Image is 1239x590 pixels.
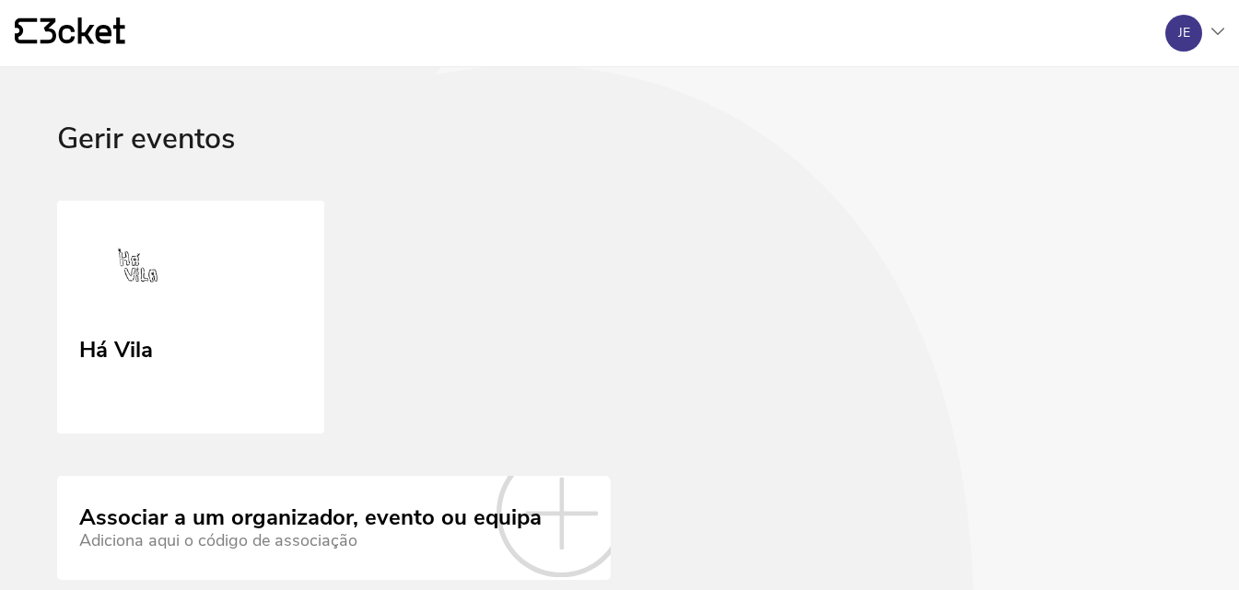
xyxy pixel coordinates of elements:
g: {' '} [15,18,37,44]
div: Associar a um organizador, evento ou equipa [79,505,542,531]
img: Há Vila [79,230,199,313]
a: Há Vila Há Vila [57,201,324,434]
div: JE [1178,26,1190,40]
div: Adiciona aqui o código de associação [79,531,542,550]
div: Gerir eventos [57,122,1182,201]
a: {' '} [15,17,125,49]
div: Há Vila [79,330,153,364]
a: Associar a um organizador, evento ou equipa Adiciona aqui o código de associação [57,476,611,579]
